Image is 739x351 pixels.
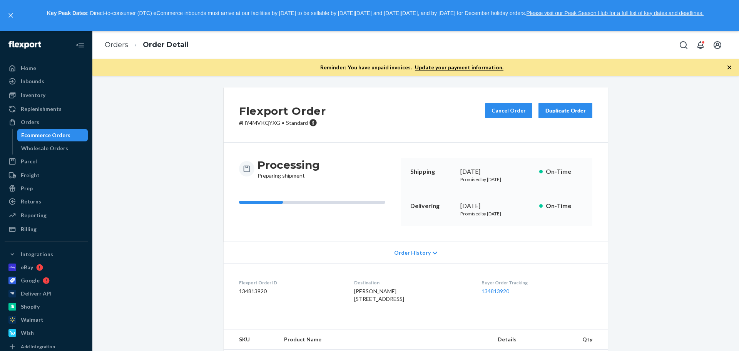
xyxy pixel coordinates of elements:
[47,10,87,16] strong: Key Peak Dates
[394,249,431,257] span: Order History
[21,329,34,337] div: Wish
[21,158,37,165] div: Parcel
[5,301,88,313] a: Shopify
[143,40,189,49] a: Order Detail
[5,89,88,101] a: Inventory
[5,62,88,74] a: Home
[21,225,37,233] div: Billing
[21,264,33,271] div: eBay
[5,314,88,326] a: Walmart
[354,279,469,286] dt: Destination
[5,75,88,87] a: Inbounds
[99,34,195,56] ol: breadcrumbs
[415,64,503,71] a: Update your payment information.
[710,37,725,53] button: Open account menu
[239,103,326,119] h2: Flexport Order
[72,37,88,53] button: Close Navigation
[5,274,88,287] a: Google
[460,176,533,183] p: Promised by [DATE]
[676,37,691,53] button: Open Search Box
[354,288,404,302] span: [PERSON_NAME] [STREET_ADDRESS]
[5,248,88,260] button: Integrations
[5,261,88,274] a: eBay
[5,287,88,300] a: Deliverr API
[482,288,509,294] a: 134813920
[21,171,40,179] div: Freight
[492,329,576,350] th: Details
[526,10,704,16] a: Please visit our Peak Season Hub for a full list of key dates and deadlines.
[320,64,503,71] p: Reminder: You have unpaid invoices.
[482,279,592,286] dt: Buyer Order Tracking
[5,195,88,208] a: Returns
[17,129,88,141] a: Ecommerce Orders
[21,64,36,72] div: Home
[257,158,320,180] div: Preparing shipment
[21,198,41,205] div: Returns
[257,158,320,172] h3: Processing
[546,167,583,176] p: On-Time
[239,279,342,286] dt: Flexport Order ID
[21,91,45,99] div: Inventory
[21,118,39,126] div: Orders
[5,155,88,168] a: Parcel
[7,12,15,19] button: close,
[485,103,532,118] button: Cancel Order
[5,169,88,181] a: Freight
[693,37,708,53] button: Open notifications
[545,107,586,114] div: Duplicate Order
[5,103,88,115] a: Replenishments
[5,223,88,235] a: Billing
[282,119,284,126] span: •
[460,167,533,176] div: [DATE]
[460,210,533,217] p: Promised by [DATE]
[17,142,88,155] a: Wholesale Orders
[410,167,454,176] p: Shipping
[460,202,533,210] div: [DATE]
[21,144,68,152] div: Wholesale Orders
[21,303,40,311] div: Shopify
[546,202,583,210] p: On-Time
[21,77,44,85] div: Inbounds
[278,329,492,350] th: Product Name
[5,116,88,128] a: Orders
[21,316,43,324] div: Walmart
[5,209,88,222] a: Reporting
[105,40,128,49] a: Orders
[21,185,33,192] div: Prep
[286,119,308,126] span: Standard
[21,290,52,297] div: Deliverr API
[239,119,326,127] p: # HY4MVKQYXG
[21,343,55,350] div: Add Integration
[18,7,732,20] p: : Direct-to-consumer (DTC) eCommerce inbounds must arrive at our facilities by [DATE] to be sella...
[8,41,41,49] img: Flexport logo
[576,329,608,350] th: Qty
[21,277,40,284] div: Google
[410,202,454,210] p: Delivering
[21,105,62,113] div: Replenishments
[5,182,88,195] a: Prep
[224,329,278,350] th: SKU
[5,327,88,339] a: Wish
[239,287,342,295] dd: 134813920
[21,131,70,139] div: Ecommerce Orders
[21,212,47,219] div: Reporting
[538,103,592,118] button: Duplicate Order
[21,250,53,258] div: Integrations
